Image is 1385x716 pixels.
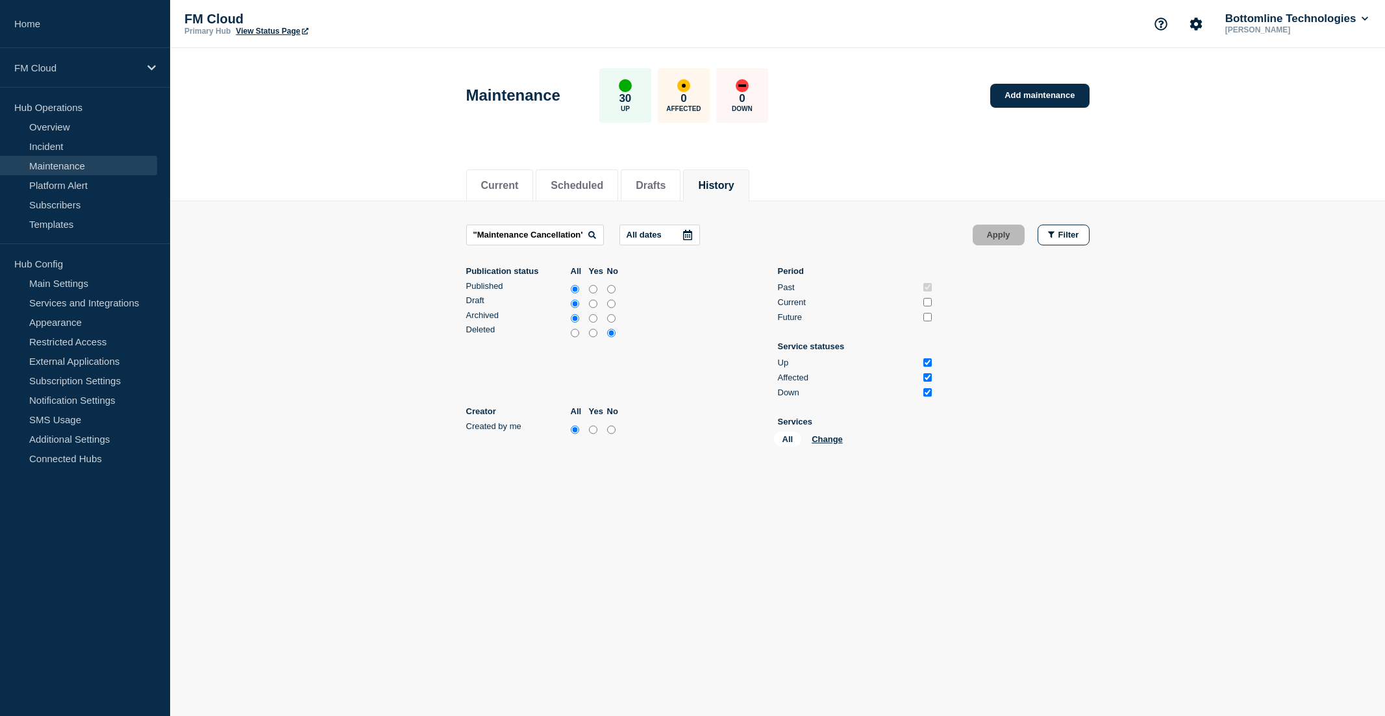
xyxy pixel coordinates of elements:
input: yes [589,297,597,310]
label: All [571,266,586,276]
p: 0 [739,92,745,105]
div: draft [466,295,622,310]
input: Affected [923,373,932,382]
div: Published [466,281,568,291]
p: Creator [466,406,568,416]
p: Period [778,266,934,276]
div: Past [778,282,918,292]
p: 0 [680,92,686,105]
div: archived [466,310,622,325]
input: all [571,297,579,310]
p: 30 [619,92,631,105]
input: no [607,327,616,339]
input: Current [923,298,932,306]
label: All [571,406,586,416]
input: all [571,327,579,339]
p: Up [621,105,630,112]
p: Service statuses [778,341,934,351]
button: Drafts [636,180,666,191]
div: Deleted [466,325,568,334]
button: Scheduled [551,180,603,191]
p: Primary Hub [184,27,231,36]
input: no [607,297,616,310]
a: View Status Page [236,27,308,36]
input: Future [923,313,932,321]
div: down [736,79,749,92]
a: Add maintenance [990,84,1089,108]
p: [PERSON_NAME] [1223,25,1358,34]
span: Filter [1058,230,1079,240]
div: Draft [466,295,568,305]
input: no [607,312,616,325]
input: yes [589,283,597,296]
span: All [774,432,802,447]
div: deleted [466,325,622,339]
button: Bottomline Technologies [1223,12,1371,25]
div: Affected [778,373,918,382]
input: Past [923,283,932,291]
input: Search maintenances [466,225,604,245]
input: all [571,283,579,296]
div: Archived [466,310,568,320]
button: Current [481,180,519,191]
button: History [698,180,734,191]
label: No [607,266,622,276]
div: Up [778,358,918,367]
input: yes [589,423,597,436]
button: Account settings [1182,10,1210,38]
input: all [571,423,579,436]
div: createdByMe [466,421,622,436]
input: no [607,423,616,436]
input: Down [923,388,932,397]
p: Affected [666,105,701,112]
div: Current [778,297,918,307]
label: Yes [589,266,604,276]
button: Apply [973,225,1025,245]
p: Down [732,105,753,112]
p: FM Cloud [184,12,444,27]
button: Filter [1038,225,1090,245]
label: Yes [589,406,604,416]
p: FM Cloud [14,62,139,73]
div: affected [677,79,690,92]
label: No [607,406,622,416]
p: All dates [627,230,662,240]
div: published [466,281,622,296]
div: up [619,79,632,92]
input: all [571,312,579,325]
button: Change [812,434,843,444]
div: Down [778,388,918,397]
input: yes [589,312,597,325]
input: Up [923,358,932,367]
p: Services [778,417,934,426]
button: Support [1147,10,1175,38]
input: no [607,283,616,296]
div: Future [778,312,918,322]
button: All dates [619,225,700,245]
div: Created by me [466,421,568,431]
p: Publication status [466,266,568,276]
input: yes [589,327,597,339]
h1: Maintenance [466,86,560,105]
